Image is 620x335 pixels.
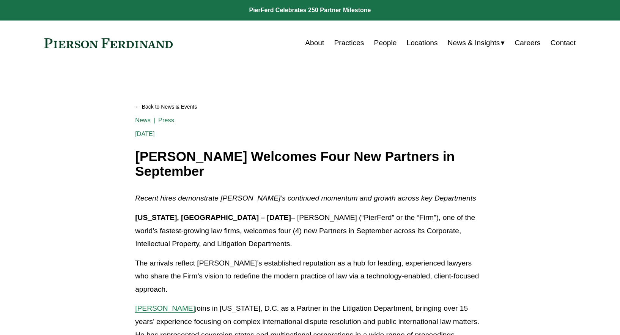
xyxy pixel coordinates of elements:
span: News & Insights [448,36,500,50]
a: Press [158,117,174,123]
a: Practices [334,36,364,50]
a: Back to News & Events [135,100,485,114]
h1: [PERSON_NAME] Welcomes Four New Partners in September [135,149,485,179]
a: folder dropdown [448,36,505,50]
p: – [PERSON_NAME] (“PierFerd” or the “Firm”), one of the world’s fastest-growing law firms, welcome... [135,211,485,251]
a: About [305,36,324,50]
em: Recent hires demonstrate [PERSON_NAME]’s continued momentum and growth across key Departments [135,194,476,202]
a: Contact [551,36,576,50]
span: [DATE] [135,131,154,137]
a: Locations [406,36,437,50]
strong: [US_STATE], [GEOGRAPHIC_DATA] – [DATE] [135,213,291,221]
a: People [374,36,397,50]
p: The arrivals reflect [PERSON_NAME]’s established reputation as a hub for leading, experienced law... [135,257,485,296]
a: Careers [515,36,540,50]
a: News [135,117,151,123]
a: [PERSON_NAME] [135,304,195,312]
